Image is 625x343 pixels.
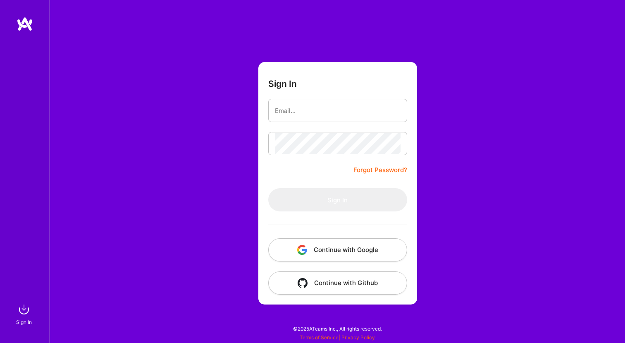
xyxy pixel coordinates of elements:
[353,165,407,175] a: Forgot Password?
[268,238,407,261] button: Continue with Google
[16,318,32,326] div: Sign In
[17,301,32,326] a: sign inSign In
[17,17,33,31] img: logo
[275,100,401,121] input: Email...
[268,188,407,211] button: Sign In
[16,301,32,318] img: sign in
[50,318,625,339] div: © 2025 ATeams Inc., All rights reserved.
[300,334,339,341] a: Terms of Service
[300,334,375,341] span: |
[268,79,297,89] h3: Sign In
[298,278,308,288] img: icon
[341,334,375,341] a: Privacy Policy
[268,271,407,295] button: Continue with Github
[297,245,307,255] img: icon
